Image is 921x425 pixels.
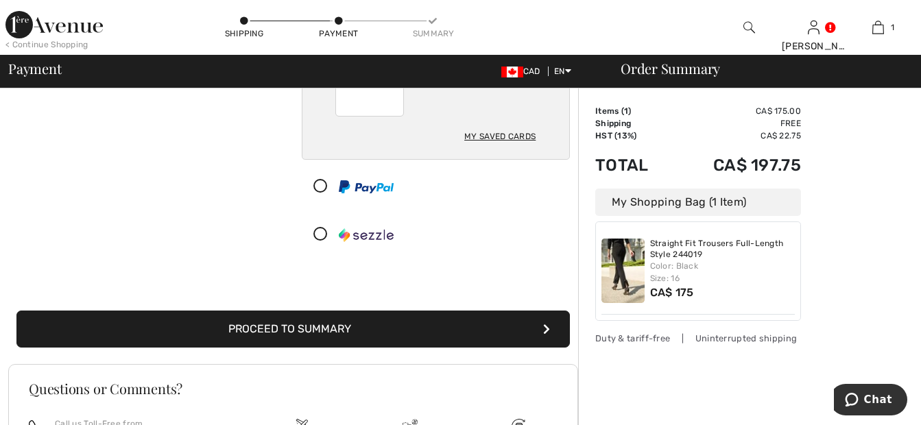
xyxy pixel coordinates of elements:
[595,117,673,130] td: Shipping
[891,21,894,34] span: 1
[595,189,801,216] div: My Shopping Bag (1 Item)
[29,382,558,396] h3: Questions or Comments?
[743,19,755,36] img: search the website
[595,332,801,345] div: Duty & tariff-free | Uninterrupted shipping
[808,21,820,34] a: Sign In
[673,130,801,142] td: CA$ 22.75
[5,38,88,51] div: < Continue Shopping
[554,66,571,76] span: EN
[782,39,845,53] div: [PERSON_NAME]
[464,125,536,148] div: My Saved Cards
[650,286,694,299] span: CA$ 175
[339,228,394,242] img: Sezzle
[604,62,913,75] div: Order Summary
[808,19,820,36] img: My Info
[624,106,628,116] span: 1
[673,142,801,189] td: CA$ 197.75
[673,117,801,130] td: Free
[595,142,673,189] td: Total
[846,19,909,36] a: 1
[595,130,673,142] td: HST (13%)
[501,66,546,76] span: CAD
[318,27,359,40] div: Payment
[224,27,265,40] div: Shipping
[346,80,395,112] iframe: Secure Credit Card Frame - CVV
[16,311,570,348] button: Proceed to Summary
[650,260,796,284] div: Color: Black Size: 16
[673,105,801,117] td: CA$ 175.00
[5,11,103,38] img: 1ère Avenue
[413,27,454,40] div: Summary
[872,19,884,36] img: My Bag
[339,180,394,193] img: PayPal
[834,384,907,418] iframe: Opens a widget where you can chat to one of our agents
[595,105,673,117] td: Items ( )
[501,66,523,77] img: Canadian Dollar
[650,239,796,260] a: Straight Fit Trousers Full-Length Style 244019
[8,62,61,75] span: Payment
[601,239,645,303] img: Straight Fit Trousers Full-Length Style 244019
